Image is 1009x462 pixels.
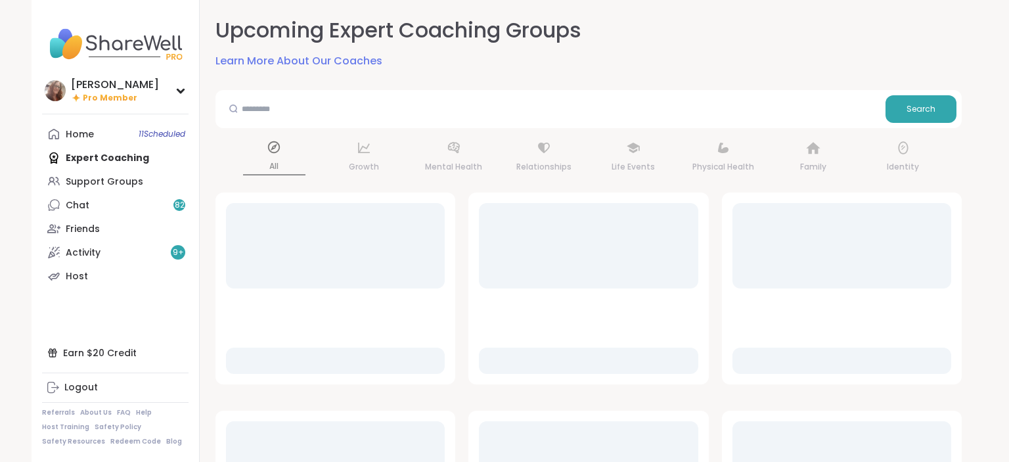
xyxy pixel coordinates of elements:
a: Activity9+ [42,241,189,264]
a: Learn More About Our Coaches [215,53,382,69]
div: Activity [66,246,101,260]
div: Earn $20 Credit [42,341,189,365]
h2: Upcoming Expert Coaching Groups [215,16,581,45]
div: Support Groups [66,175,143,189]
button: Search [886,95,956,123]
div: Chat [66,199,89,212]
div: Logout [64,381,98,394]
div: Friends [66,223,100,236]
a: Help [136,408,152,417]
a: About Us [80,408,112,417]
div: Home [66,128,94,141]
div: [PERSON_NAME] [71,78,159,92]
a: Referrals [42,408,75,417]
span: 82 [175,200,185,211]
a: Friends [42,217,189,241]
a: Safety Policy [95,423,141,432]
a: Home11Scheduled [42,122,189,146]
a: Blog [166,437,182,446]
div: Host [66,270,88,283]
a: Host Training [42,423,89,432]
a: FAQ [117,408,131,417]
a: Support Groups [42,170,189,193]
a: Chat82 [42,193,189,217]
span: Search [907,103,935,115]
img: ShareWell Nav Logo [42,21,189,67]
span: 9 + [173,247,184,258]
a: Redeem Code [110,437,161,446]
img: dodi [45,80,66,101]
a: Host [42,264,189,288]
span: Pro Member [83,93,137,104]
a: Safety Resources [42,437,105,446]
span: 11 Scheduled [139,129,185,139]
a: Logout [42,376,189,400]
